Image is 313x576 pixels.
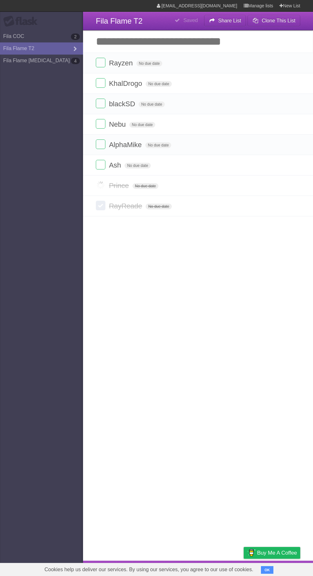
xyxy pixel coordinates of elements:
a: About [159,562,172,574]
b: 2 [71,34,80,40]
div: Flask [3,16,42,27]
label: Star task [261,160,273,170]
span: No due date [125,163,150,168]
a: Developers [180,562,206,574]
span: No due date [146,81,172,87]
b: Share List [218,18,241,23]
label: Done [96,160,105,169]
span: Nebu [109,120,127,128]
label: Star task [261,58,273,68]
span: KhalDrogo [109,79,144,87]
label: Done [96,119,105,129]
span: Rayzen [109,59,134,67]
b: Clone This List [262,18,295,23]
a: Suggest a feature [260,562,300,574]
b: Saved [183,18,198,23]
label: Done [96,139,105,149]
label: Done [96,78,105,88]
a: Terms [214,562,228,574]
button: Share List [204,15,246,26]
label: Done [96,201,105,210]
label: Star task [261,99,273,109]
span: Ash [109,161,123,169]
span: Prince [109,182,130,190]
span: No due date [133,183,158,189]
span: No due date [146,204,172,209]
button: OK [261,566,273,574]
span: RayReade [109,202,144,210]
span: No due date [136,61,162,66]
span: blackSD [109,100,137,108]
span: No due date [129,122,155,128]
label: Done [96,180,105,190]
label: Star task [261,139,273,150]
label: Done [96,99,105,108]
label: Star task [261,78,273,89]
b: 4 [71,58,80,64]
span: Cookies help us deliver our services. By using our services, you agree to our use of cookies. [38,563,260,576]
span: Buy me a coffee [257,547,297,558]
span: Fila Flame T2 [96,17,142,25]
span: No due date [139,101,164,107]
span: AlphaMike [109,141,143,149]
button: Clone This List [248,15,300,26]
a: Privacy [235,562,252,574]
img: Buy me a coffee [247,547,256,558]
a: Buy me a coffee [244,547,300,559]
label: Done [96,58,105,67]
label: Star task [261,119,273,130]
span: No due date [145,142,171,148]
